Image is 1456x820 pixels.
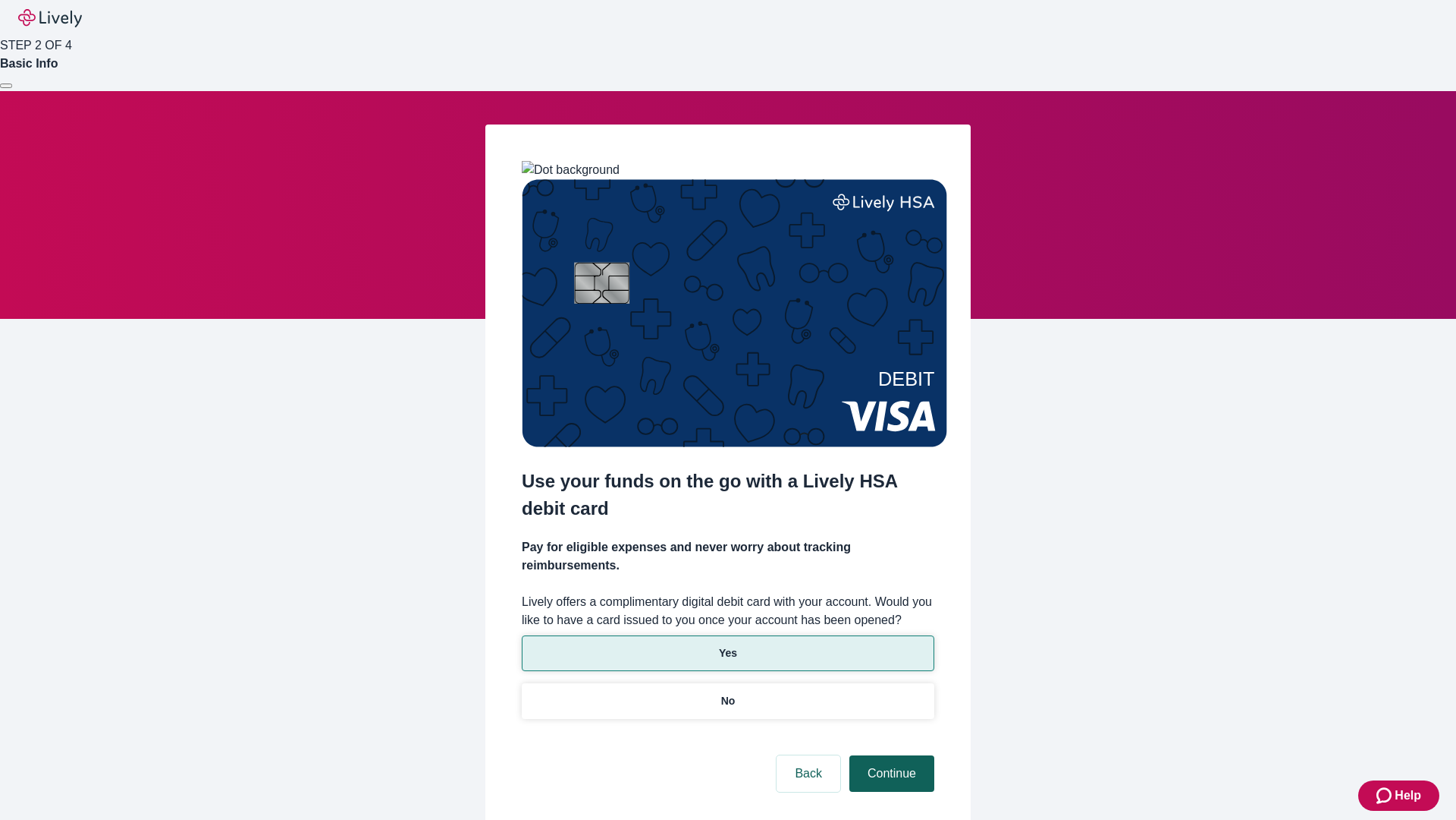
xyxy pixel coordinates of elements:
[522,468,934,522] h2: Use your funds on the go with a Lively HSA debit card
[1376,787,1395,805] svg: Zendesk support icon
[522,593,934,629] label: Lively offers a complimentary digital debit card with your account. Would you like to have a card...
[522,179,947,447] img: Debit card
[522,538,934,575] h4: Pay for eligible expenses and never worry about tracking reimbursements.
[721,693,736,709] p: No
[849,755,934,792] button: Continue
[18,9,82,27] img: Lively
[1395,787,1421,805] span: Help
[522,161,620,179] img: Dot background
[777,755,840,792] button: Back
[1358,781,1439,811] button: Zendesk support iconHelp
[719,645,737,661] p: Yes
[522,635,934,671] button: Yes
[522,683,934,719] button: No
